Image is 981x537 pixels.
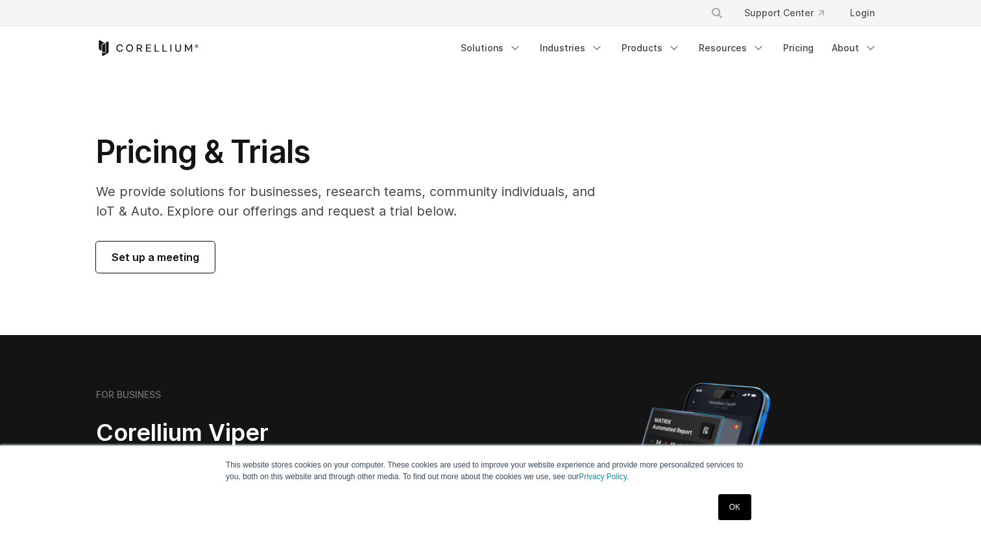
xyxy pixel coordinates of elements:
[532,36,611,60] a: Industries
[112,249,199,265] span: Set up a meeting
[840,1,885,25] a: Login
[734,1,834,25] a: Support Center
[96,132,613,171] h1: Pricing & Trials
[691,36,773,60] a: Resources
[96,182,613,221] p: We provide solutions for businesses, research teams, community individuals, and IoT & Auto. Explo...
[718,494,751,520] a: OK
[695,1,885,25] div: Navigation Menu
[824,36,885,60] a: About
[453,36,529,60] a: Solutions
[96,389,161,401] h6: FOR BUSINESS
[96,242,215,273] a: Set up a meeting
[96,40,199,56] a: Corellium Home
[96,418,428,447] h2: Corellium Viper
[705,1,729,25] button: Search
[775,36,821,60] a: Pricing
[226,459,755,482] p: This website stores cookies on your computer. These cookies are used to improve your website expe...
[614,36,688,60] a: Products
[579,472,629,481] a: Privacy Policy.
[453,36,885,60] div: Navigation Menu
